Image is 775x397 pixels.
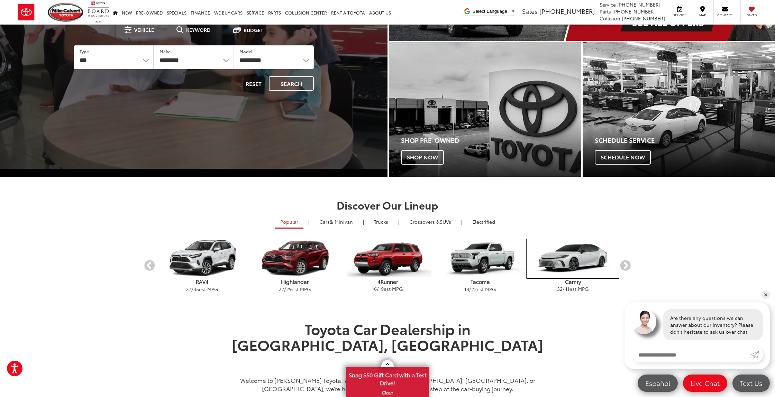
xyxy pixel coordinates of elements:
span: 16 [372,285,377,292]
span: Budget [244,28,263,33]
p: 4Runner [341,278,434,285]
span: [PHONE_NUMBER] [622,15,665,22]
a: Live Chat [683,375,727,392]
span: Live Chat [687,379,723,387]
img: Toyota RAV4 [158,240,246,277]
a: Submit [750,347,763,362]
button: Next [619,260,631,272]
div: Toyota [389,42,581,177]
span: 27 [186,286,191,293]
span: 18 [464,286,469,293]
span: Collision [600,15,620,22]
span: Crossovers & [409,218,440,225]
span: Español [642,379,674,387]
h4: Shop Pre-Owned [401,137,581,144]
span: [PHONE_NUMBER] [617,1,660,8]
span: 32 [557,285,563,292]
h4: Schedule Service [595,137,775,144]
img: Mike Calvert Toyota [48,3,84,22]
p: / est MPG [527,285,619,292]
span: 29 [286,286,292,293]
a: Select Language​ [473,9,516,14]
span: Saved [744,13,759,17]
img: Toyota Tacoma [436,240,525,277]
span: Vehicle [134,27,154,32]
span: Select Language [473,9,507,14]
p: / est MPG [341,285,434,292]
a: Electrified [467,216,500,228]
button: Search [269,76,314,91]
a: Cars [314,216,358,228]
p: / est MPG [156,286,248,293]
span: Parts [600,8,611,15]
a: SUVs [404,216,456,228]
span: 22 [279,286,284,293]
span: Schedule Now [595,150,651,165]
span: 35 [193,286,199,293]
li: | [396,218,401,225]
label: Type [80,48,89,54]
span: 41 [565,285,569,292]
img: Toyota Camry [527,239,619,278]
span: Sales [522,7,538,16]
h2: Discover Our Lineup [144,199,631,211]
div: Toyota [583,42,775,177]
span: Text Us [737,379,766,387]
span: ▼ [511,9,516,14]
p: Welcome to [PERSON_NAME] Toyota! Whether you’re from [GEOGRAPHIC_DATA], [GEOGRAPHIC_DATA], or [GE... [227,376,548,393]
li: | [459,218,464,225]
p: Camry [527,278,619,285]
li: | [361,218,366,225]
span: & Minivan [330,218,353,225]
span: 22 [471,286,477,293]
a: Español [638,375,678,392]
button: Previous [144,260,156,272]
p: / est MPG [248,286,341,293]
span: Contact [717,13,733,17]
a: Text Us [732,375,770,392]
span: Snag $50 Gift Card with a Test Drive! [347,368,428,389]
a: Shop Pre-Owned Shop Now [389,42,581,177]
p: / est MPG [434,286,527,293]
span: Shop Now [401,150,444,165]
label: Model [239,48,253,54]
div: Are there any questions we can answer about our inventory? Please don't hesitate to ask us over c... [663,309,763,340]
label: Make [159,48,171,54]
span: [PHONE_NUMBER] [539,7,595,16]
a: Popular [275,216,303,229]
a: Schedule Service Schedule Now [583,42,775,177]
img: Toyota 4Runner [344,240,432,277]
span: Service [672,13,687,17]
li: | [307,218,311,225]
span: 19 [379,285,384,292]
span: Map [695,13,710,17]
img: Agent profile photo [631,309,656,334]
button: Reset [240,76,267,91]
span: Service [600,1,616,8]
a: Trucks [369,216,393,228]
input: Enter your message [631,347,750,362]
p: Highlander [248,278,341,285]
h1: Toyota Car Dealership in [GEOGRAPHIC_DATA], [GEOGRAPHIC_DATA] [227,321,548,369]
span: Keyword [186,27,211,32]
img: Toyota Highlander [251,240,339,277]
p: RAV4 [156,278,248,285]
span: [PHONE_NUMBER] [612,8,656,15]
p: Tacoma [434,278,527,285]
aside: carousel [144,233,631,298]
